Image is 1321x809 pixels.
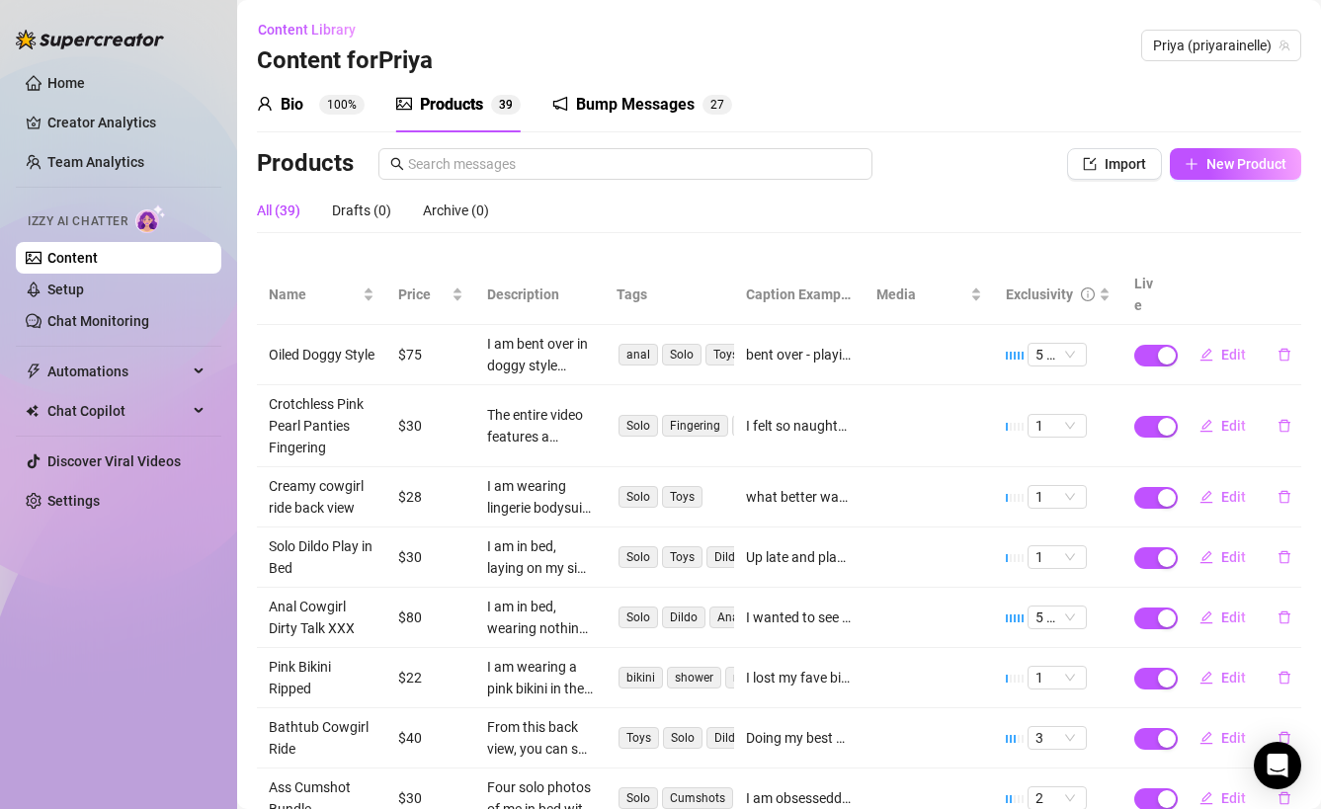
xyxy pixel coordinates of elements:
span: Edit [1221,418,1246,434]
span: thunderbolt [26,364,41,379]
sup: 27 [702,95,732,115]
div: I am wearing lingerie bodysuit, sitting in the cowgirl position with the camera behind me. I reac... [487,475,593,519]
span: Solo [662,344,702,365]
span: import [1083,157,1097,171]
button: delete [1262,602,1307,633]
span: Toys [705,344,746,365]
span: Priya (priyarainelle) [1153,31,1289,60]
div: Open Intercom Messenger [1254,742,1301,789]
th: Tags [605,265,734,325]
span: edit [1199,671,1213,685]
div: bent over - playing with a dildo cock in my tight little ass 🍑 😜 don't you wish that was your coc... [746,344,852,365]
span: Solo [619,415,658,437]
a: Content [47,250,98,266]
div: I am obsesseddddd with how perfect my ass looks when it's covered in cum 🍑✨ It may be one of the ... [746,787,852,809]
td: Oiled Doggy Style [257,325,386,385]
span: delete [1278,550,1291,564]
span: delete [1278,348,1291,362]
div: Bump Messages [576,93,695,117]
td: Bathtub Cowgirl Ride [257,708,386,769]
th: Live [1122,265,1172,325]
div: I lost my fave bikini in the unfortunate accident shown in this video and I'm devastated.... 🥺😭 c... [746,667,852,688]
td: $22 [386,648,475,708]
span: edit [1199,610,1213,624]
h3: Content for Priya [257,45,433,77]
td: $80 [386,588,475,648]
div: Drafts (0) [332,200,391,221]
a: Chat Monitoring [47,313,149,329]
td: $75 [386,325,475,385]
span: Solo [663,727,702,749]
div: Products [420,93,483,117]
div: Exclusivity [1006,283,1073,305]
div: I am in bed, laying on my side - completely naked with boobs, ass, and pussy in full view. I begi... [487,535,593,579]
input: Search messages [408,153,861,175]
button: delete [1262,722,1307,754]
span: Name [269,283,359,305]
span: edit [1199,419,1213,433]
span: Toys [662,546,702,568]
span: edit [1199,731,1213,745]
td: $28 [386,467,475,527]
span: edit [1199,550,1213,564]
span: 7 [717,98,724,112]
a: Home [47,75,85,91]
span: Izzy AI Chatter [28,212,127,231]
span: Anal [709,607,750,628]
button: Edit [1184,662,1262,693]
span: Dildo [706,727,750,749]
span: Solo [619,546,658,568]
span: Content Library [258,22,356,38]
div: I wanted to see if I could ride this dildo cock while it's stuffed in my tight little ass 🍑 I gue... [746,607,852,628]
span: 1 [1035,486,1079,508]
a: Team Analytics [47,154,144,170]
button: Edit [1184,481,1262,513]
span: team [1279,40,1290,51]
span: nude [725,667,768,688]
span: delete [1278,610,1291,624]
span: 2 [1035,787,1079,809]
span: Solo [619,607,658,628]
span: 1 [1035,667,1079,688]
td: Crotchless Pink Pearl Panties Fingering [257,385,386,467]
td: $30 [386,527,475,588]
span: 5 🔥 [1035,344,1079,365]
sup: 39 [491,95,521,115]
span: Fingering [662,415,728,437]
td: $40 [386,708,475,769]
span: delete [1278,731,1291,745]
span: shower [667,667,721,688]
td: Anal Cowgirl Dirty Talk XXX [257,588,386,648]
span: Solo [619,486,658,508]
a: Creator Analytics [47,107,206,138]
span: 3 [499,98,506,112]
span: user [257,96,273,112]
span: Dildo [706,546,750,568]
span: Edit [1221,670,1246,686]
span: Edit [1221,549,1246,565]
th: Media [865,265,994,325]
button: Edit [1184,722,1262,754]
span: Import [1105,156,1146,172]
div: what better way to start the day than with a little self care? 🥰😈 riding this dildo cock in cowgi... [746,486,852,508]
span: info-circle [1081,287,1095,301]
img: logo-BBDzfeDw.svg [16,30,164,49]
span: notification [552,96,568,112]
sup: 100% [319,95,365,115]
span: delete [1278,419,1291,433]
div: I am wearing a pink bikini in the shower and using the shower head to rinse my body, then using s... [487,656,593,699]
img: Chat Copilot [26,404,39,418]
span: 1 [1035,415,1079,437]
th: Name [257,265,386,325]
button: New Product [1170,148,1301,180]
div: Archive (0) [423,200,489,221]
span: Edit [1221,790,1246,806]
span: Price [398,283,448,305]
button: delete [1262,410,1307,442]
span: Edit [1221,730,1246,746]
span: Toys [662,486,702,508]
h3: Products [257,148,354,180]
div: All (39) [257,200,300,221]
th: Description [475,265,605,325]
button: delete [1262,481,1307,513]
